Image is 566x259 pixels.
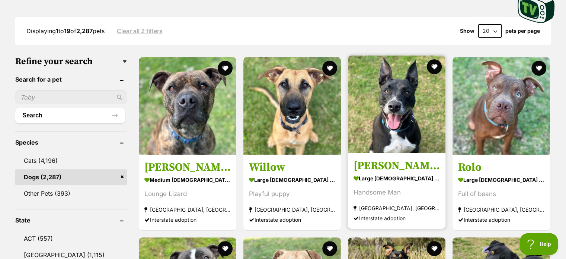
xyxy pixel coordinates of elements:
div: Interstate adoption [144,215,231,225]
a: [PERSON_NAME] large [DEMOGRAPHIC_DATA] Dog Handsome Man [GEOGRAPHIC_DATA], [GEOGRAPHIC_DATA] Inte... [348,153,445,229]
header: Species [15,139,127,146]
a: Clear all 2 filters [117,28,163,34]
img: Rolo - American Staffordshire Terrier Dog [453,57,550,155]
a: Willow large [DEMOGRAPHIC_DATA] Dog Playful puppy [GEOGRAPHIC_DATA], [GEOGRAPHIC_DATA] Interstate... [243,155,341,230]
a: Other Pets (393) [15,186,127,201]
strong: 2,287 [76,27,93,35]
a: [PERSON_NAME] medium [DEMOGRAPHIC_DATA] Dog Lounge Lizard [GEOGRAPHIC_DATA], [GEOGRAPHIC_DATA] In... [139,155,236,230]
div: Lounge Lizard [144,189,231,199]
div: Playful puppy [249,189,335,199]
h3: Willow [249,160,335,174]
h3: Rolo [458,160,544,174]
h3: Refine your search [15,56,127,67]
div: Interstate adoption [354,213,440,223]
div: Interstate adoption [249,215,335,225]
strong: medium [DEMOGRAPHIC_DATA] Dog [144,174,231,185]
strong: [GEOGRAPHIC_DATA], [GEOGRAPHIC_DATA] [249,205,335,215]
header: Search for a pet [15,76,127,83]
strong: large [DEMOGRAPHIC_DATA] Dog [354,173,440,184]
strong: [GEOGRAPHIC_DATA], [GEOGRAPHIC_DATA] [144,205,231,215]
button: favourite [322,61,337,76]
a: ACT (557) [15,231,127,246]
strong: [GEOGRAPHIC_DATA], [GEOGRAPHIC_DATA] [458,205,544,215]
a: Rolo large [DEMOGRAPHIC_DATA] Dog Full of beans [GEOGRAPHIC_DATA], [GEOGRAPHIC_DATA] Interstate a... [453,155,550,230]
a: Cats (4,196) [15,153,127,168]
img: Willow - German Shepherd Dog [243,57,341,155]
div: Full of beans [458,189,544,199]
span: Show [460,28,474,34]
strong: 1 [56,27,58,35]
img: Sophie - Staffordshire Bull Terrier Dog [139,57,236,155]
div: Handsome Man [354,187,440,198]
input: Toby [15,90,127,104]
strong: large [DEMOGRAPHIC_DATA] Dog [249,174,335,185]
strong: large [DEMOGRAPHIC_DATA] Dog [458,174,544,185]
button: favourite [427,59,442,74]
button: Search [15,108,125,123]
button: favourite [218,241,233,256]
iframe: Help Scout Beacon - Open [519,233,559,255]
div: Interstate adoption [458,215,544,225]
label: pets per page [505,28,540,34]
span: Displaying to of pets [26,27,105,35]
strong: 19 [64,27,70,35]
button: favourite [322,241,337,256]
img: Winston - Australian Cattle Dog x Shar Pei x Bull Arab Dog [348,56,445,153]
strong: [GEOGRAPHIC_DATA], [GEOGRAPHIC_DATA] [354,203,440,213]
header: State [15,217,127,224]
button: favourite [532,61,547,76]
button: favourite [218,61,233,76]
button: favourite [427,241,442,256]
h3: [PERSON_NAME] [144,160,231,174]
a: Dogs (2,287) [15,169,127,185]
h3: [PERSON_NAME] [354,159,440,173]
